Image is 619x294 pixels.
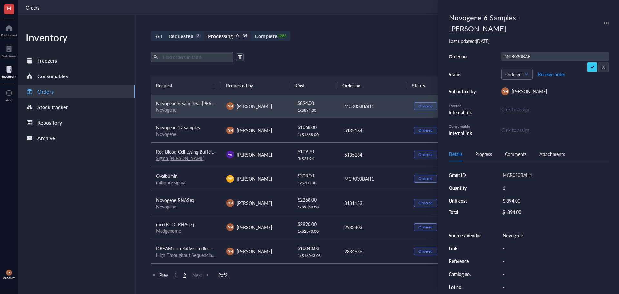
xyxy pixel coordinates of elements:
div: $ 1668.00 [298,124,334,131]
div: Consumables [37,72,68,81]
div: Comments [505,150,526,157]
div: Source / Vendor [449,232,482,238]
div: 3 [195,34,201,39]
div: Grant ID [449,172,482,178]
span: YN [228,200,233,206]
div: $ [502,209,505,215]
div: Add [6,98,12,102]
div: Ordered [418,249,433,254]
div: Internal link [449,129,478,137]
div: $ 16043.03 [298,245,334,252]
span: 2 of 2 [218,272,228,278]
div: Account [3,276,15,279]
a: Orders [26,4,41,11]
div: Inventory [2,75,16,78]
div: 1 [500,183,609,192]
td: MCR030BAH1 [339,94,409,118]
button: Receive order [538,69,565,79]
div: Order no. [449,54,478,59]
a: Consumables [18,70,135,83]
input: Find orders in table [161,52,231,62]
span: Ordered [505,71,527,77]
span: [PERSON_NAME] [237,248,272,255]
div: High Throughput Sequencing Facility [156,252,216,258]
div: Attachments [539,150,565,157]
div: Processing [208,32,233,41]
td: 3131133 [339,191,409,215]
div: Progress [475,150,492,157]
td: 2932403 [339,215,409,239]
div: Quantity [449,185,482,191]
div: Notebook [2,54,16,58]
span: MW [228,153,233,157]
div: 1 x $ 2890.00 [298,229,334,234]
span: Prev [151,272,168,278]
div: - [500,282,609,291]
span: DREAM correlative studies GeoMx Library Prep [156,245,250,252]
div: 1 x $ 303.00 [298,180,334,186]
span: H [7,4,11,12]
span: YN [503,89,508,94]
div: Inventory [18,31,135,44]
span: Ovalbumin [156,173,178,179]
div: Orders [37,87,54,96]
div: $ 2890.00 [298,220,334,228]
div: Link [449,245,482,251]
div: Ordered [418,225,433,230]
th: Order no. [337,76,407,95]
th: Status [407,76,453,95]
div: Catalog no. [449,271,482,277]
a: millipore sigma [156,179,185,186]
div: 1283 [280,34,285,39]
span: [PERSON_NAME] [237,127,272,134]
a: Notebook [2,44,16,58]
a: Inventory [2,64,16,78]
div: Ordered [418,176,433,181]
a: Archive [18,132,135,145]
div: Total [449,209,482,215]
span: YN [228,248,233,254]
div: Ordered [418,104,433,109]
div: Internal link [449,109,478,116]
div: Lot no. [449,284,482,290]
th: Cost [290,76,337,95]
div: Consumable [449,124,478,129]
div: Repository [37,118,62,127]
div: 1 x $ 16043.03 [298,253,334,258]
span: Receive order [538,72,565,77]
div: 0 [235,34,240,39]
a: Freezers [18,54,135,67]
span: [PERSON_NAME] [237,200,272,206]
a: Dashboard [1,23,17,37]
div: Novogene [500,231,609,240]
span: YN [228,224,233,230]
div: Requested [169,32,193,41]
div: $ 109.70 [298,148,334,155]
div: - [500,269,609,279]
div: Archive [37,134,55,143]
th: Requested by [221,76,291,95]
div: 2834936 [344,248,404,255]
span: YN [228,127,233,133]
div: Dashboard [1,33,17,37]
div: Click to assign [501,106,609,113]
div: $ 2268.00 [298,196,334,203]
span: YN [7,271,11,274]
div: 1 x $ 2268.00 [298,205,334,210]
span: Request [156,82,208,89]
div: Complete [255,32,277,41]
div: $ 894.00 [500,196,606,205]
div: segmented control [151,31,290,41]
div: - [500,244,609,253]
div: 1 x $ 1668.00 [298,132,334,137]
div: - [500,257,609,266]
a: Orders [18,85,135,98]
div: Novogene [156,107,216,113]
span: Next [192,272,211,278]
span: YN [228,103,233,109]
div: Ordered [418,128,433,133]
div: $ 894.00 [298,99,334,106]
span: Novogene 6 Samples - [PERSON_NAME] [156,100,238,106]
span: Red Blood Cell Lysing Buffer Hybri-Max™ [156,148,238,155]
div: $ 303.00 [298,172,334,179]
